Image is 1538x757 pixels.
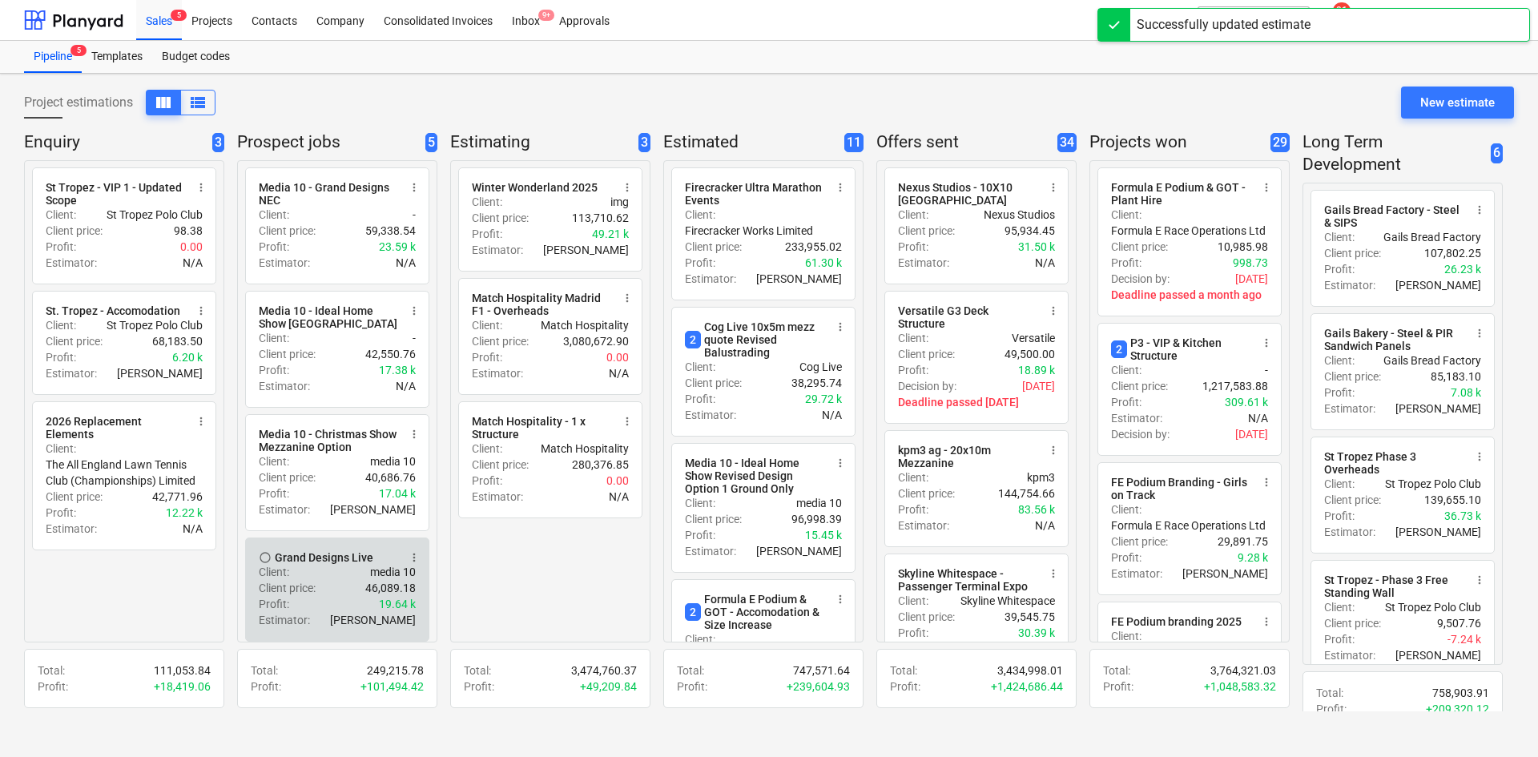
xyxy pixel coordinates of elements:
p: Long Term Development [1302,131,1484,176]
p: [DATE] [1235,426,1268,442]
p: N/A [609,489,629,505]
p: 83.56 k [1018,501,1055,517]
p: Client price : [685,375,742,391]
p: Profit : [898,239,928,255]
p: 15.45 k [805,527,842,543]
div: Winter Wonderland 2025 [472,181,598,194]
p: Client : [898,207,928,223]
p: Deadline passed a month ago [1111,287,1268,303]
p: 0.00 [606,473,629,489]
span: 5 [70,45,87,56]
p: 19.64 k [379,596,416,612]
div: Media 10 - Ideal Home Show [GEOGRAPHIC_DATA] [259,304,398,330]
p: Total : [464,662,491,678]
p: N/A [396,255,416,271]
div: Formula E Podium & GOT - Plant Hire [1111,181,1250,207]
span: 29 [1270,133,1290,153]
p: Profit : [1111,550,1141,566]
span: more_vert [834,457,847,469]
p: 40,686.76 [365,469,416,485]
span: 3 [212,133,224,153]
p: Match Hospitality [541,441,629,457]
p: Client : [259,207,289,223]
p: 85,183.10 [1431,368,1481,385]
p: Client price : [472,333,529,349]
p: Total : [890,662,917,678]
p: [PERSON_NAME] [1395,277,1481,293]
div: Cog Live 10x5m mezz quote Revised Balustrading [685,320,824,359]
p: Estimator : [46,365,97,381]
div: FE Podium branding 2025 [1111,615,1242,628]
p: Gails Bread Factory [1383,352,1481,368]
p: [PERSON_NAME] [330,501,416,517]
p: Profit : [898,362,928,378]
p: Client price : [1324,245,1381,261]
p: 6.20 k [172,349,203,365]
p: Estimator : [685,271,736,287]
p: [DATE] [1235,271,1268,287]
p: Client : [1324,229,1355,245]
p: Estimator : [1324,524,1375,540]
p: 23.59 k [379,239,416,255]
p: Firecracker Works Limited [685,223,813,239]
p: Client : [472,441,502,457]
p: Profit : [46,349,76,365]
span: more_vert [1047,444,1060,457]
p: [PERSON_NAME] [543,242,629,258]
span: more_vert [195,415,207,428]
p: Estimator : [472,489,523,505]
a: Templates [82,41,152,73]
p: N/A [183,521,203,537]
p: 309.61 k [1225,394,1268,410]
p: [PERSON_NAME] [756,271,842,287]
p: 0.00 [180,239,203,255]
p: Client price : [259,223,316,239]
p: [PERSON_NAME] [1395,647,1481,663]
p: Formula E Race Operations Ltd [1111,517,1266,534]
div: kpm3 ag - 20x10m Mezzanine [898,444,1037,469]
p: Estimator : [259,378,310,394]
p: 31.50 k [1018,239,1055,255]
p: Client price : [685,239,742,255]
p: Profit : [259,239,289,255]
p: Client : [1111,628,1141,644]
p: 42,550.76 [365,346,416,362]
div: Formula E Podium & GOT - Accomodation & Size Increase [685,593,824,631]
p: Client price : [46,333,103,349]
p: Decision by : [1111,271,1170,287]
span: more_vert [1473,574,1486,586]
p: St Tropez Polo Club [107,207,203,223]
p: Estimator : [259,612,310,628]
div: Match Hospitality - 1 x Structure [472,415,611,441]
p: 46,089.18 [365,580,416,596]
p: [PERSON_NAME] [117,365,203,381]
p: 3,474,760.37 [571,662,637,678]
p: 280,376.85 [572,457,629,473]
p: Estimator : [46,255,97,271]
span: more_vert [1473,203,1486,216]
span: more_vert [408,304,421,317]
p: Client price : [46,489,103,505]
span: more_vert [834,593,847,606]
p: Profit : [259,485,289,501]
p: [PERSON_NAME] [1182,566,1268,582]
p: Offers sent [876,131,1051,154]
span: more_vert [621,181,634,194]
div: Versatile G3 Deck Structure [898,304,1037,330]
p: St Tropez Polo Club [107,317,203,333]
p: 68,183.50 [152,333,203,349]
p: 96,998.39 [791,511,842,527]
p: Decision by : [898,378,956,394]
span: more_vert [621,415,634,428]
p: Client price : [898,223,955,239]
p: 29.72 k [805,391,842,407]
span: more_vert [1260,181,1273,194]
p: Client : [685,207,715,223]
span: more_vert [1473,450,1486,463]
span: 11 [844,133,864,153]
p: N/A [1035,517,1055,534]
p: N/A [183,255,203,271]
p: Client : [1111,501,1141,517]
p: Client : [46,207,76,223]
p: Client price : [1324,368,1381,385]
